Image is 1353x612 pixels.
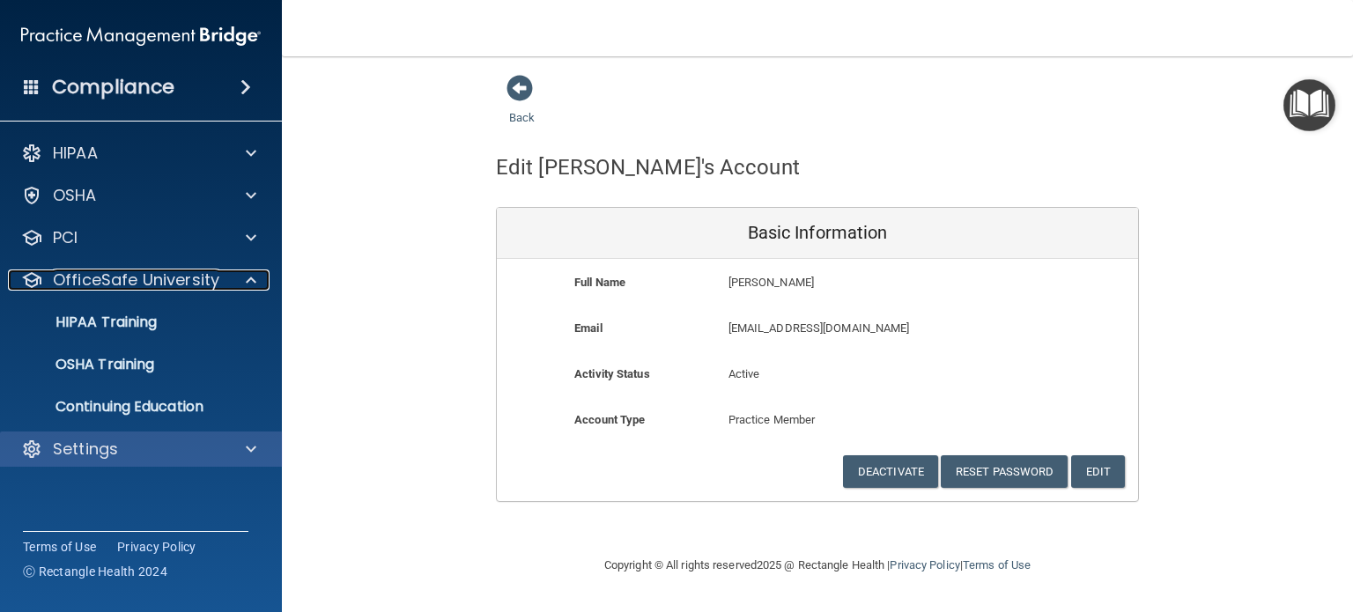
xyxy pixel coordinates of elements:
[1283,79,1335,131] button: Open Resource Center
[496,537,1139,594] div: Copyright © All rights reserved 2025 @ Rectangle Health | |
[728,272,1009,293] p: [PERSON_NAME]
[728,318,1009,339] p: [EMAIL_ADDRESS][DOMAIN_NAME]
[53,185,97,206] p: OSHA
[728,364,907,385] p: Active
[21,18,261,54] img: PMB logo
[11,356,154,373] p: OSHA Training
[53,269,219,291] p: OfficeSafe University
[21,185,256,206] a: OSHA
[890,558,959,571] a: Privacy Policy
[11,313,157,331] p: HIPAA Training
[53,227,78,248] p: PCI
[497,208,1138,259] div: Basic Information
[1265,490,1332,557] iframe: Drift Widget Chat Controller
[53,439,118,460] p: Settings
[574,367,650,380] b: Activity Status
[509,90,535,124] a: Back
[574,413,645,426] b: Account Type
[52,75,174,100] h4: Compliance
[23,563,167,580] span: Ⓒ Rectangle Health 2024
[21,269,256,291] a: OfficeSafe University
[574,321,603,335] b: Email
[11,398,252,416] p: Continuing Education
[53,143,98,164] p: HIPAA
[728,409,907,431] p: Practice Member
[574,276,625,289] b: Full Name
[941,455,1068,488] button: Reset Password
[21,439,256,460] a: Settings
[843,455,938,488] button: Deactivate
[496,156,800,179] h4: Edit [PERSON_NAME]'s Account
[21,227,256,248] a: PCI
[1071,455,1125,488] button: Edit
[117,538,196,556] a: Privacy Policy
[963,558,1031,571] a: Terms of Use
[21,143,256,164] a: HIPAA
[23,538,96,556] a: Terms of Use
